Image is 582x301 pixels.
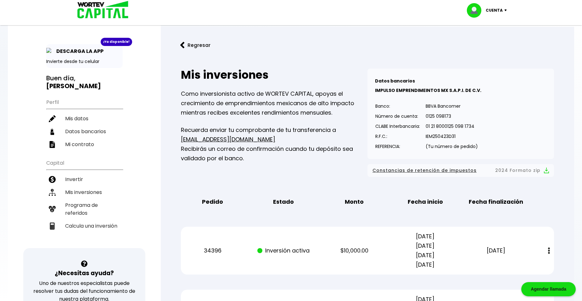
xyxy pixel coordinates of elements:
p: Banco: [375,101,420,111]
ul: Capital [46,156,123,248]
p: Cuenta [486,6,503,15]
img: app-icon [46,48,53,55]
button: Regresar [171,37,220,54]
h2: Mis inversiones [181,69,367,81]
a: Invertir [46,173,123,186]
a: Calcula una inversión [46,219,123,232]
p: Inversión activa [254,246,313,255]
p: REFERENCIA: [375,142,420,151]
p: [DATE] [466,246,526,255]
p: 01 21 8000125 098 1734 [426,122,478,131]
p: Como inversionista activo de WORTEV CAPITAL, apoyas el crecimiento de emprendimientos mexicanos d... [181,89,367,117]
b: Estado [273,197,294,207]
a: Datos bancarios [46,125,123,138]
img: calculadora-icon.17d418c4.svg [49,223,56,230]
b: Datos bancarios [375,78,415,84]
a: Mi contrato [46,138,123,151]
h3: Buen día, [46,74,123,90]
img: invertir-icon.b3b967d7.svg [49,176,56,183]
img: inversiones-icon.6695dc30.svg [49,189,56,196]
a: Mis inversiones [46,186,123,199]
img: profile-image [467,3,486,18]
b: Fecha inicio [408,197,443,207]
img: datos-icon.10cf9172.svg [49,128,56,135]
b: Fecha finalización [469,197,523,207]
b: IMPULSO EMPRENDIMEINTOS MX S.A.P.I. DE C.V. [375,87,481,94]
a: Programa de referidos [46,199,123,219]
p: IEM250423D31 [426,132,478,141]
img: editar-icon.952d3147.svg [49,115,56,122]
a: flecha izquierdaRegresar [171,37,564,54]
b: [PERSON_NAME] [46,82,101,90]
p: CLABE Interbancaria: [375,122,420,131]
a: [EMAIL_ADDRESS][DOMAIN_NAME] [181,135,275,143]
p: Recuerda enviar tu comprobante de tu transferencia a Recibirás un correo de confirmación cuando t... [181,125,367,163]
p: $10,000.00 [324,246,384,255]
p: R.F.C.: [375,132,420,141]
a: Mis datos [46,112,123,125]
p: 0125 098173 [426,111,478,121]
p: Número de cuenta: [375,111,420,121]
b: Monto [345,197,364,207]
ul: Perfil [46,95,123,151]
img: contrato-icon.f2db500c.svg [49,141,56,148]
p: DESCARGA LA APP [53,47,104,55]
div: ¡Ya disponible! [101,38,132,46]
button: Constancias de retención de impuestos2024 Formato zip [372,167,549,174]
span: Constancias de retención de impuestos [372,167,477,174]
p: (Tu número de pedido) [426,142,478,151]
p: BBVA Bancomer [426,101,478,111]
b: Pedido [202,197,223,207]
img: flecha izquierda [180,42,185,48]
h3: ¿Necesitas ayuda? [55,269,114,278]
img: recomiendanos-icon.9b8e9327.svg [49,206,56,213]
img: icon-down [503,9,511,11]
p: 34396 [183,246,243,255]
p: Invierte desde tu celular [46,58,123,65]
div: Agendar llamada [521,282,576,296]
p: [DATE] [DATE] [DATE] [DATE] [395,232,455,270]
